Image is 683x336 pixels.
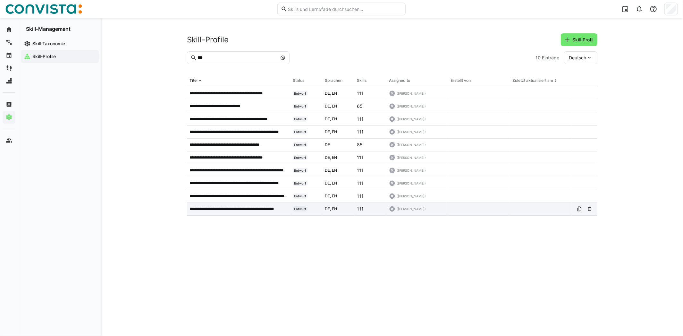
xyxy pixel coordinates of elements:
span: Entwurf [294,156,306,159]
span: en [332,194,337,198]
span: Skill-Profil [571,37,594,43]
p: 65 [357,103,363,109]
span: de [325,168,332,173]
span: ([PERSON_NAME]) [397,194,426,198]
span: ([PERSON_NAME]) [397,155,426,160]
span: de [325,194,332,198]
span: de [325,104,332,108]
span: Einträge [542,55,559,61]
p: 111 [357,90,364,97]
span: ([PERSON_NAME]) [397,142,426,147]
div: Sprachen [325,78,342,83]
span: Entwurf [294,130,306,134]
div: Status [293,78,304,83]
span: en [332,104,337,108]
span: en [332,181,337,185]
span: ([PERSON_NAME]) [397,168,426,173]
span: ([PERSON_NAME]) [397,117,426,121]
span: en [332,168,337,173]
p: 111 [357,193,364,199]
div: Titel [190,78,198,83]
span: Entwurf [294,194,306,198]
span: ([PERSON_NAME]) [397,181,426,185]
p: 111 [357,167,364,174]
span: en [332,116,337,121]
span: de [325,116,332,121]
span: ([PERSON_NAME]) [397,207,426,211]
span: en [332,129,337,134]
span: Entwurf [294,181,306,185]
p: 111 [357,116,364,122]
span: Entwurf [294,104,306,108]
p: 111 [357,180,364,186]
input: Skills und Lernpfade durchsuchen… [287,6,402,12]
p: 111 [357,129,364,135]
span: ([PERSON_NAME]) [397,130,426,134]
span: Entwurf [294,168,306,172]
span: de [325,142,330,147]
span: Entwurf [294,143,306,147]
span: ([PERSON_NAME]) [397,104,426,108]
span: Deutsch [569,55,586,61]
span: ([PERSON_NAME]) [397,91,426,96]
span: Entwurf [294,207,306,211]
span: en [332,91,337,96]
span: en [332,155,337,160]
span: de [325,155,332,160]
button: Skill-Profil [561,33,597,46]
span: 10 [535,55,541,61]
span: de [325,91,332,96]
div: Erstellt von [451,78,471,83]
div: Assigned to [389,78,410,83]
div: Skills [357,78,367,83]
p: 85 [357,142,363,148]
span: Entwurf [294,91,306,95]
span: de [325,206,332,211]
div: Zuletzt aktualisiert am [512,78,553,83]
p: 111 [357,206,364,212]
span: en [332,206,337,211]
p: 111 [357,154,364,161]
h2: Skill-Profile [187,35,229,45]
span: de [325,129,332,134]
span: de [325,181,332,185]
span: Entwurf [294,117,306,121]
